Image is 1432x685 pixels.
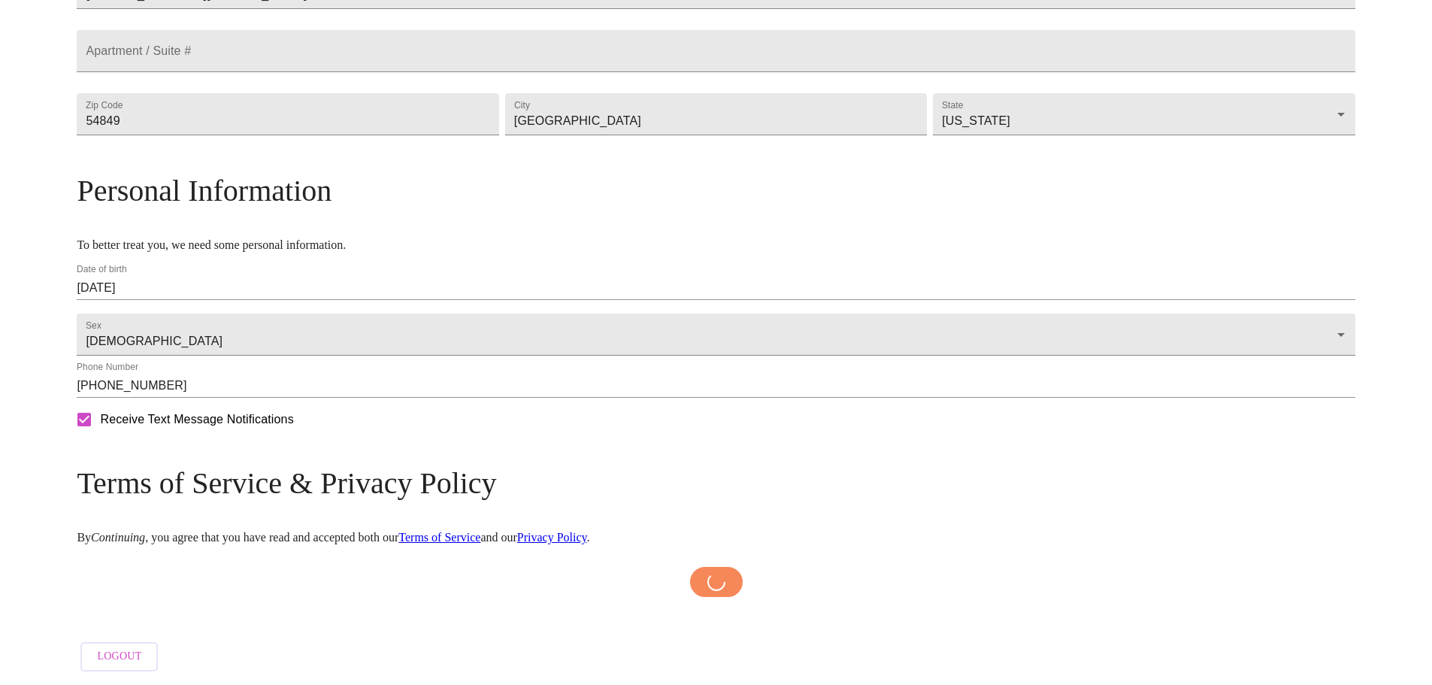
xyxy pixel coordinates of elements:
em: Continuing [91,531,145,544]
h3: Terms of Service & Privacy Policy [77,465,1355,501]
label: Phone Number [77,363,138,372]
button: Logout [80,642,158,671]
a: Privacy Policy [517,531,587,544]
label: Date of birth [77,265,127,274]
p: By , you agree that you have read and accepted both our and our . [77,531,1355,544]
span: Receive Text Message Notifications [100,411,293,429]
p: To better treat you, we need some personal information. [77,238,1355,252]
div: [US_STATE] [933,93,1355,135]
div: [DEMOGRAPHIC_DATA] [77,314,1355,356]
a: Terms of Service [398,531,480,544]
h3: Personal Information [77,173,1355,208]
span: Logout [97,647,141,666]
